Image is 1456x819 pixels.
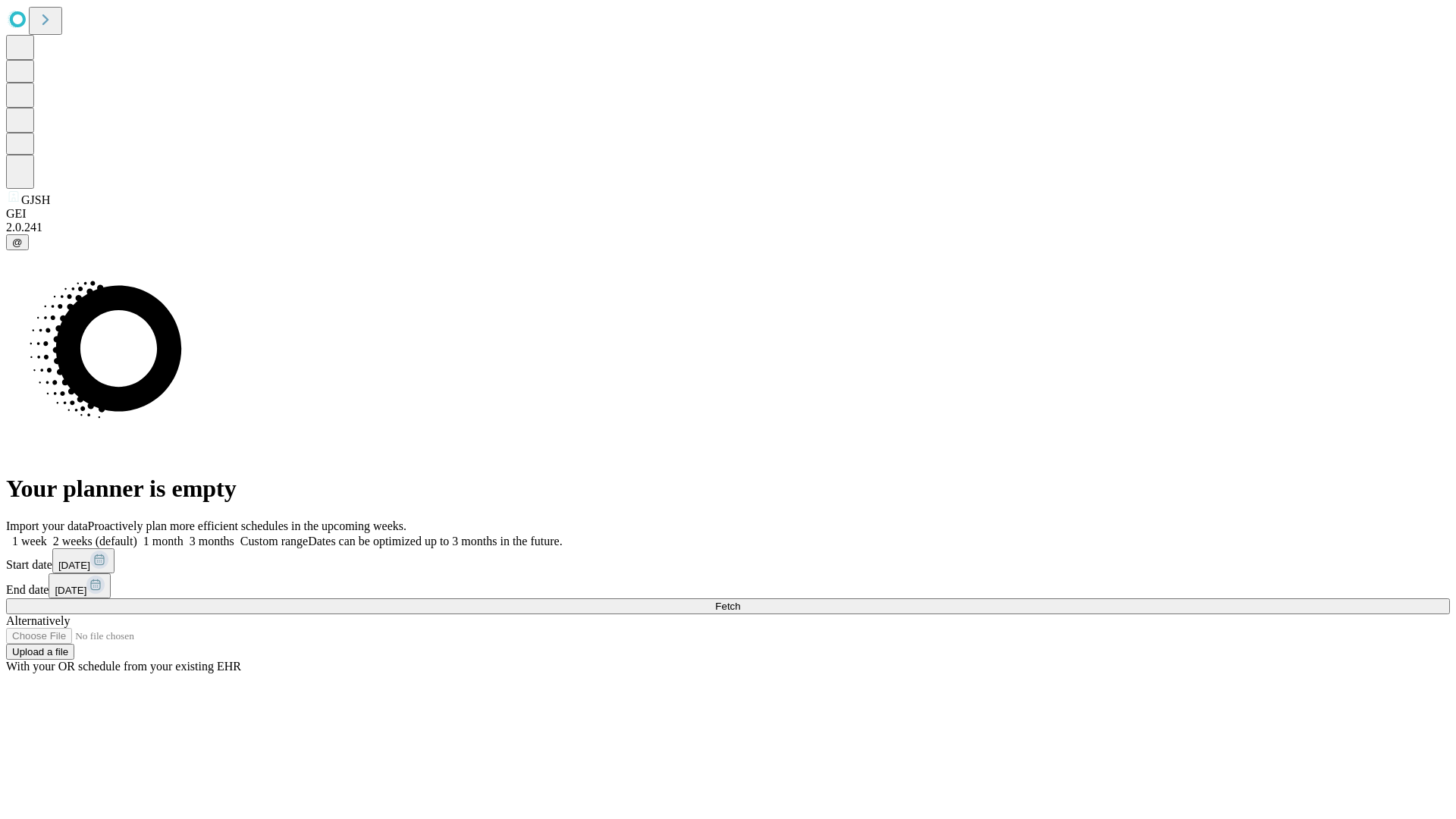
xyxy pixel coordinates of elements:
div: 2.0.241 [6,221,1450,234]
div: GEI [6,207,1450,221]
button: @ [6,234,29,250]
span: Fetch [715,601,740,612]
button: [DATE] [49,573,111,598]
span: 1 month [143,535,184,548]
span: Import your data [6,519,88,532]
button: Upload a file [6,644,74,660]
span: Custom range [240,535,308,548]
span: Alternatively [6,614,70,627]
span: 2 weeks (default) [53,535,137,548]
span: GJSH [21,193,50,206]
span: @ [12,237,23,248]
span: Dates can be optimized up to 3 months in the future. [308,535,562,548]
button: [DATE] [52,548,115,573]
span: 1 week [12,535,47,548]
span: [DATE] [58,560,90,571]
span: [DATE] [55,585,86,596]
button: Fetch [6,598,1450,614]
span: Proactively plan more efficient schedules in the upcoming weeks. [88,519,406,532]
div: End date [6,573,1450,598]
h1: Your planner is empty [6,475,1450,503]
span: With your OR schedule from your existing EHR [6,660,241,673]
div: Start date [6,548,1450,573]
span: 3 months [190,535,234,548]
